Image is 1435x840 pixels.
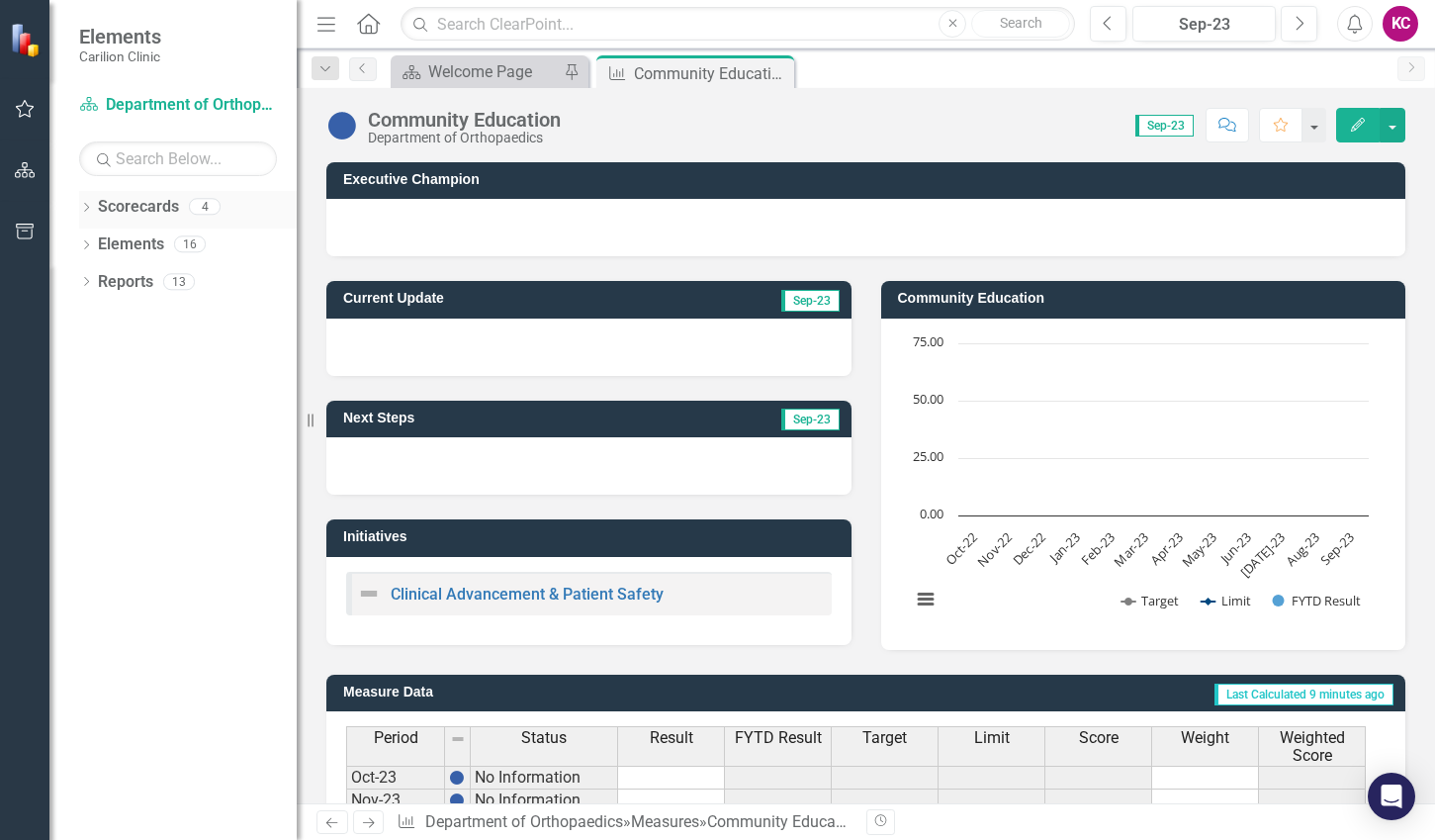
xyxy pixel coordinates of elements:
[898,291,1396,306] h3: Community Education
[98,271,153,294] a: Reports
[1044,528,1084,568] text: Jan-23
[391,585,664,604] a: Clinical Advancement & Patient Safety
[973,528,1015,570] text: Nov-22
[707,812,862,831] div: Community Education
[1135,115,1194,137] span: Sep-23
[98,196,179,219] a: Scorecards
[521,729,567,747] span: Status
[1139,13,1269,37] div: Sep-23
[368,109,561,131] div: Community Education
[941,528,980,568] text: Oct-22
[1077,528,1118,569] text: Feb-23
[912,586,940,613] button: View chart menu, Chart
[346,790,445,812] td: Nov-23
[189,199,221,216] div: 4
[634,61,789,86] div: Community Education
[650,729,693,747] span: Result
[1202,592,1251,609] button: Show Limit
[343,685,692,700] h3: Measure Data
[781,290,840,312] span: Sep-23
[449,793,465,808] img: BgCOk07PiH71IgAAAABJRU5ErkJggg==
[357,582,381,606] img: Not Defined
[1181,729,1229,747] span: Weight
[974,729,1010,747] span: Limit
[374,729,418,747] span: Period
[1009,528,1049,569] text: Dec-22
[1110,528,1151,570] text: Mar-23
[862,729,907,747] span: Target
[913,390,943,408] text: 50.00
[343,529,842,544] h3: Initiatives
[79,48,161,64] small: Carilion Clinic
[450,731,466,747] img: 8DAGhfEEPCf229AAAAAElFTkSuQmCC
[425,812,623,831] a: Department of Orthopaedics
[1236,528,1289,581] text: [DATE]-23
[343,291,655,306] h3: Current Update
[163,273,195,290] div: 13
[1132,6,1276,42] button: Sep-23
[1214,528,1254,568] text: Jun-23
[346,766,445,790] td: Oct-23
[901,333,1387,630] div: Chart. Highcharts interactive chart.
[735,729,822,747] span: FYTD Result
[913,332,943,350] text: 75.00
[401,7,1075,42] input: Search ClearPoint...
[98,233,164,256] a: Elements
[368,131,561,145] div: Department of Orthopaedics
[1214,684,1393,705] span: Last Calculated 9 minutes ago
[10,23,45,57] img: ClearPoint Strategy
[174,236,206,253] div: 16
[471,766,618,790] td: No Information
[1273,592,1362,609] button: Show FYTD Result
[1368,773,1415,820] div: Open Intercom Messenger
[471,790,618,812] td: No Information
[913,447,943,465] text: 25.00
[79,25,161,48] span: Elements
[1146,528,1186,568] text: Apr-23
[1383,6,1418,42] button: KC
[79,141,277,176] input: Search Below...
[343,172,1395,187] h3: Executive Champion
[79,94,277,117] a: Department of Orthopaedics
[1177,528,1219,571] text: May-23
[920,505,943,522] text: 0.00
[326,110,358,141] img: No Information
[449,770,465,786] img: BgCOk07PiH71IgAAAABJRU5ErkJggg==
[971,10,1070,38] button: Search
[901,333,1379,630] svg: Interactive chart
[343,411,613,425] h3: Next Steps
[781,409,840,430] span: Sep-23
[1079,729,1119,747] span: Score
[1282,528,1323,570] text: Aug-23
[428,59,559,84] div: Welcome Page
[1000,15,1042,31] span: Search
[1263,729,1361,764] span: Weighted Score
[1121,592,1180,609] button: Show Target
[1316,528,1357,569] text: Sep-23
[396,59,559,84] a: Welcome Page
[397,811,851,834] div: » »
[631,812,699,831] a: Measures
